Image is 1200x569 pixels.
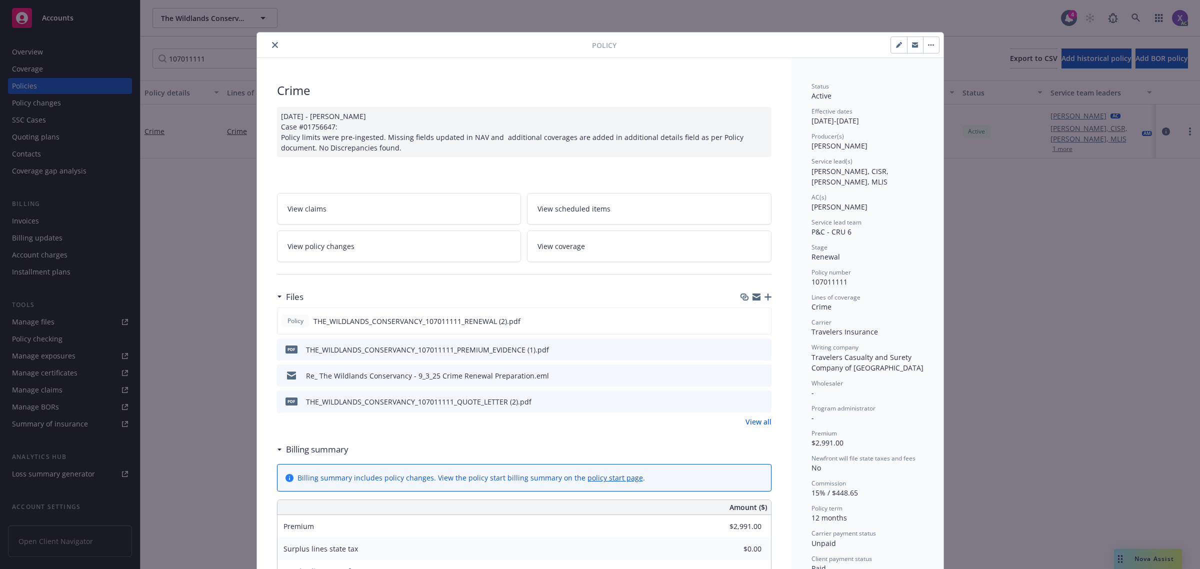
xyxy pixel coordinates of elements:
[811,252,840,261] span: Renewal
[811,538,836,548] span: Unpaid
[811,413,814,422] span: -
[592,40,616,50] span: Policy
[811,107,923,126] div: [DATE] - [DATE]
[758,370,767,381] button: preview file
[269,39,281,51] button: close
[537,241,585,251] span: View coverage
[306,396,531,407] div: THE_WILDLANDS_CONSERVANCY_107011111_QUOTE_LETTER (2).pdf
[287,241,354,251] span: View policy changes
[811,488,858,497] span: 15% / $448.65
[811,293,860,301] span: Lines of coverage
[306,370,549,381] div: Re_ The Wildlands Conservancy - 9_3_25 Crime Renewal Preparation.eml
[283,521,314,531] span: Premium
[702,519,767,534] input: 0.00
[811,268,851,276] span: Policy number
[811,318,831,326] span: Carrier
[285,397,297,405] span: pdf
[811,379,843,387] span: Wholesaler
[313,316,520,326] span: THE_WILDLANDS_CONSERVANCY_107011111_RENEWAL (2).pdf
[811,218,861,226] span: Service lead team
[758,316,767,326] button: preview file
[527,193,771,224] a: View scheduled items
[811,193,826,201] span: AC(s)
[277,230,521,262] a: View policy changes
[297,472,645,483] div: Billing summary includes policy changes. View the policy start billing summary on the .
[287,203,326,214] span: View claims
[811,463,821,472] span: No
[277,443,348,456] div: Billing summary
[811,429,837,437] span: Premium
[811,227,851,236] span: P&C - CRU 6
[811,91,831,100] span: Active
[811,504,842,512] span: Policy term
[811,404,875,412] span: Program administrator
[811,388,814,397] span: -
[729,502,767,512] span: Amount ($)
[283,544,358,553] span: Surplus lines state tax
[742,344,750,355] button: download file
[758,344,767,355] button: preview file
[537,203,610,214] span: View scheduled items
[811,82,829,90] span: Status
[277,107,771,157] div: [DATE] - [PERSON_NAME] Case #01756647: Policy limits were pre-ingested. Missing fields updated in...
[811,277,847,286] span: 107011111
[811,301,923,312] div: Crime
[811,166,890,186] span: [PERSON_NAME], CISR, [PERSON_NAME], MLIS
[811,479,846,487] span: Commission
[811,141,867,150] span: [PERSON_NAME]
[811,243,827,251] span: Stage
[587,473,643,482] a: policy start page
[286,443,348,456] h3: Billing summary
[811,454,915,462] span: Newfront will file state taxes and fees
[811,513,847,522] span: 12 months
[702,541,767,556] input: 0.00
[745,416,771,427] a: View all
[277,82,771,99] div: Crime
[742,370,750,381] button: download file
[811,343,858,351] span: Writing company
[811,132,844,140] span: Producer(s)
[527,230,771,262] a: View coverage
[811,107,852,115] span: Effective dates
[277,193,521,224] a: View claims
[286,290,303,303] h3: Files
[306,344,549,355] div: THE_WILDLANDS_CONSERVANCY_107011111_PREMIUM_EVIDENCE (1).pdf
[811,554,872,563] span: Client payment status
[811,202,867,211] span: [PERSON_NAME]
[811,529,876,537] span: Carrier payment status
[811,327,878,336] span: Travelers Insurance
[285,316,305,325] span: Policy
[742,396,750,407] button: download file
[285,345,297,353] span: pdf
[277,290,303,303] div: Files
[811,157,852,165] span: Service lead(s)
[811,352,923,372] span: Travelers Casualty and Surety Company of [GEOGRAPHIC_DATA]
[742,316,750,326] button: download file
[811,438,843,447] span: $2,991.00
[758,396,767,407] button: preview file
